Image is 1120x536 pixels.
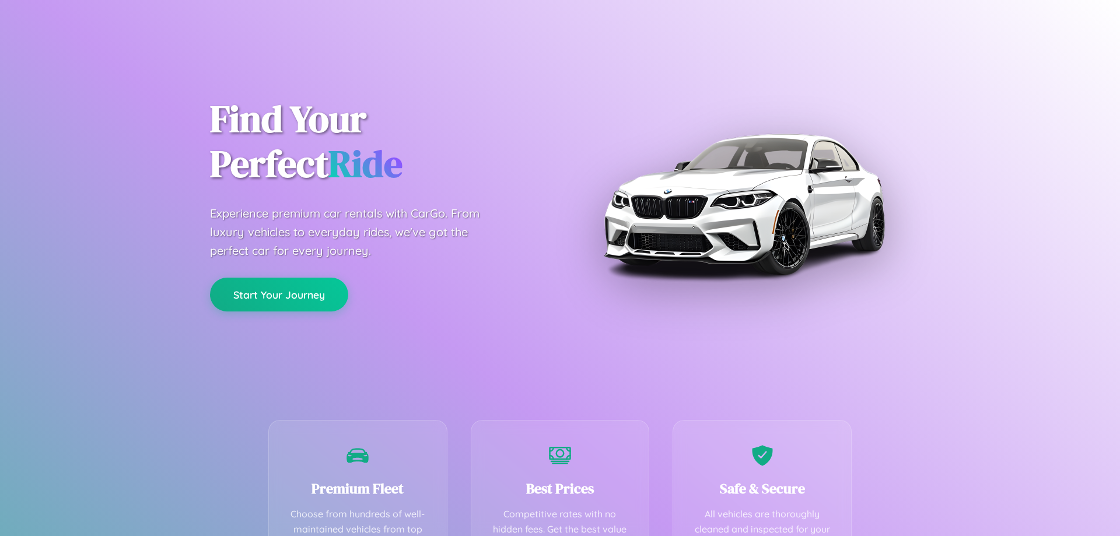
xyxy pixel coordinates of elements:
[286,479,429,498] h3: Premium Fleet
[210,278,348,311] button: Start Your Journey
[691,479,834,498] h3: Safe & Secure
[489,479,632,498] h3: Best Prices
[598,58,890,350] img: Premium BMW car rental vehicle
[328,138,402,189] span: Ride
[210,204,502,260] p: Experience premium car rentals with CarGo. From luxury vehicles to everyday rides, we've got the ...
[210,97,542,187] h1: Find Your Perfect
